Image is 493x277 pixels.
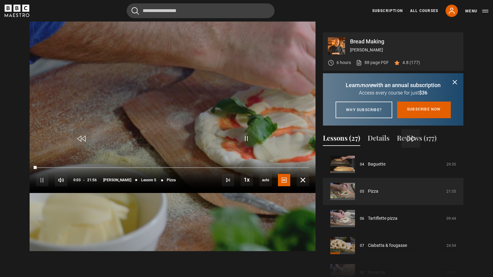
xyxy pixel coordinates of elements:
span: 0:03 [73,175,81,186]
a: All Courses [410,8,438,14]
span: auto [259,174,272,186]
button: Fullscreen [297,174,309,186]
p: 4.8 (177) [402,59,420,66]
svg: BBC Maestro [5,5,29,17]
a: 88 page PDF [356,59,389,66]
a: Baguette [368,161,385,167]
span: 21:56 [87,175,97,186]
div: Current quality: 1080p [259,174,272,186]
a: Pizza [368,188,378,195]
span: Pizza [167,178,176,182]
a: Ciabatta & fougasse [368,242,407,249]
span: - [83,178,85,182]
button: Details [368,133,389,146]
p: [PERSON_NAME] [350,47,458,53]
button: Next Lesson [222,174,234,186]
button: Toggle navigation [465,8,488,14]
div: Progress Bar [36,167,309,168]
button: Lessons (27) [323,133,360,146]
button: Mute [55,174,67,186]
button: Pause [36,174,48,186]
button: Captions [278,174,290,186]
a: Why subscribe? [336,102,392,118]
span: [PERSON_NAME] [103,178,131,182]
button: Submit the search query [132,7,139,15]
span: $36 [419,90,427,96]
p: Learn with an annual subscription [330,81,456,89]
p: Bread Making [350,39,458,44]
button: Reviews (177) [397,133,437,146]
a: Subscribe now [397,102,451,118]
a: Tartiflette pizza [368,215,397,222]
span: Lesson 5 [141,178,156,182]
i: more [360,82,373,88]
a: Subscription [372,8,403,14]
p: 6 hours [336,59,351,66]
input: Search [127,3,275,18]
button: Playback Rate [241,174,253,186]
video-js: Video Player [30,32,316,193]
p: Access every course for just [330,89,456,97]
